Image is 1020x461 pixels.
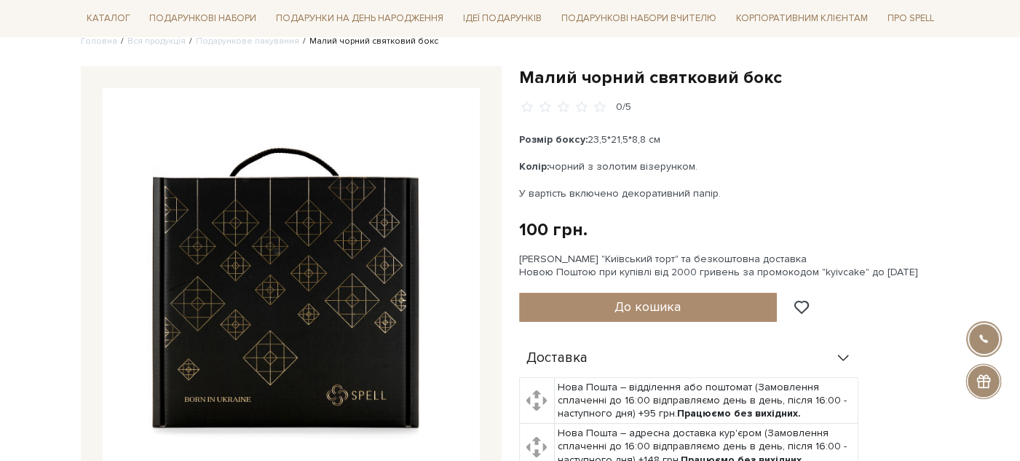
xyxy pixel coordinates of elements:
[519,132,861,147] p: 23,5*21,5*8,8 см
[519,293,778,322] button: До кошика
[143,7,262,30] a: Подарункові набори
[616,101,631,114] div: 0/5
[556,6,722,31] a: Подарункові набори Вчителю
[730,7,874,30] a: Корпоративним клієнтам
[299,35,438,48] li: Малий чорний святковий бокс
[677,407,801,419] b: Працюємо без вихідних.
[519,186,861,201] p: У вартість включено декоративний папір.
[270,7,449,30] a: Подарунки на День народження
[457,7,547,30] a: Ідеї подарунків
[554,377,858,424] td: Нова Пошта – відділення або поштомат (Замовлення сплаченні до 16:00 відправляємо день в день, піс...
[196,36,299,47] a: Подарункове пакування
[519,159,861,174] p: чорний з золотим візерунком.
[519,253,940,279] div: [PERSON_NAME] "Київський торт" та безкоштовна доставка Новою Поштою при купівлі від 2000 гривень ...
[519,218,588,241] div: 100 грн.
[127,36,186,47] a: Вся продукція
[881,7,939,30] a: Про Spell
[519,133,588,146] b: Розмір боксу:
[81,7,136,30] a: Каталог
[519,160,549,173] b: Колір:
[614,299,681,315] span: До кошика
[526,352,588,365] span: Доставка
[519,66,940,89] h1: Малий чорний святковий бокс
[81,36,117,47] a: Головна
